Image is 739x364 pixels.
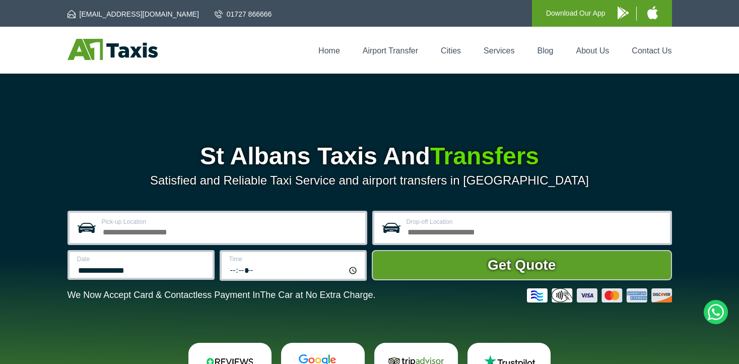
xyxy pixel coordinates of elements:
[229,256,359,262] label: Time
[318,46,340,55] a: Home
[363,46,418,55] a: Airport Transfer
[632,46,671,55] a: Contact Us
[576,46,610,55] a: About Us
[68,144,672,168] h1: St Albans Taxis And
[372,250,672,280] button: Get Quote
[618,7,629,19] img: A1 Taxis Android App
[215,9,272,19] a: 01727 866666
[527,288,672,302] img: Credit And Debit Cards
[484,46,514,55] a: Services
[647,6,658,19] img: A1 Taxis iPhone App
[68,39,158,60] img: A1 Taxis St Albans LTD
[68,9,199,19] a: [EMAIL_ADDRESS][DOMAIN_NAME]
[430,143,539,169] span: Transfers
[441,46,461,55] a: Cities
[68,173,672,188] p: Satisfied and Reliable Taxi Service and airport transfers in [GEOGRAPHIC_DATA]
[407,219,664,225] label: Drop-off Location
[546,7,606,20] p: Download Our App
[260,290,375,300] span: The Car at No Extra Charge.
[77,256,207,262] label: Date
[102,219,359,225] label: Pick-up Location
[537,46,553,55] a: Blog
[68,290,376,300] p: We Now Accept Card & Contactless Payment In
